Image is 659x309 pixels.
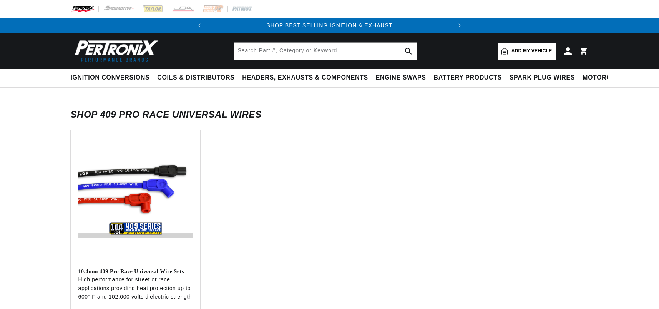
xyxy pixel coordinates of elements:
[506,69,579,87] summary: Spark Plug Wires
[78,138,193,252] img: Taylor-409-High-Performance-Plug-Wires-v1657037698599.png
[498,43,556,60] a: Add my vehicle
[207,21,452,30] div: Announcement
[452,18,467,33] button: Translation missing: en.sections.announcements.next_announcement
[511,47,552,55] span: Add my vehicle
[242,74,368,82] span: Headers, Exhausts & Components
[434,74,502,82] span: Battery Products
[78,268,193,276] h3: 10.4mm 409 Pro Race Universal Wire Sets
[71,74,150,82] span: Ignition Conversions
[51,18,608,33] slideshow-component: Translation missing: en.sections.announcements.announcement_bar
[400,43,417,60] button: search button
[192,18,207,33] button: Translation missing: en.sections.announcements.previous_announcement
[71,111,589,118] h2: Shop 409 Pro Race Universal Wires
[372,69,430,87] summary: Engine Swaps
[78,275,193,301] p: High performance for street or race applications providing heat protection up to 600° F and 102,0...
[157,74,234,82] span: Coils & Distributors
[579,69,632,87] summary: Motorcycle
[266,22,392,28] a: SHOP BEST SELLING IGNITION & EXHAUST
[71,38,159,64] img: Pertronix
[430,69,506,87] summary: Battery Products
[153,69,238,87] summary: Coils & Distributors
[238,69,372,87] summary: Headers, Exhausts & Components
[207,21,452,30] div: 1 of 2
[71,69,154,87] summary: Ignition Conversions
[510,74,575,82] span: Spark Plug Wires
[234,43,417,60] input: Search Part #, Category or Keyword
[376,74,426,82] span: Engine Swaps
[583,74,628,82] span: Motorcycle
